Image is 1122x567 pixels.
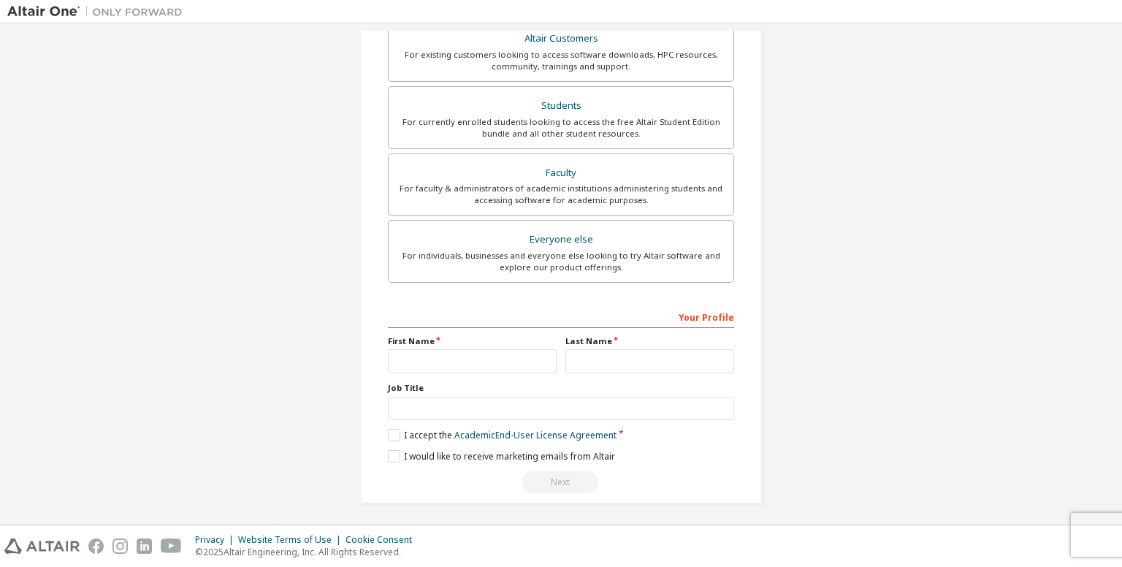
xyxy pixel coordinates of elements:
img: youtube.svg [161,539,182,554]
img: instagram.svg [112,539,128,554]
a: Academic End-User License Agreement [454,429,617,441]
div: Website Terms of Use [238,534,346,546]
div: Students [397,96,725,116]
label: First Name [388,335,557,347]
img: Altair One [7,4,190,19]
div: Cookie Consent [346,534,421,546]
div: Your Profile [388,305,734,328]
label: I accept the [388,429,617,441]
div: Privacy [195,534,238,546]
label: Job Title [388,382,734,394]
div: Faculty [397,163,725,183]
div: Altair Customers [397,28,725,49]
div: For individuals, businesses and everyone else looking to try Altair software and explore our prod... [397,250,725,273]
div: Read and acccept EULA to continue [388,471,734,493]
p: © 2025 Altair Engineering, Inc. All Rights Reserved. [195,546,421,558]
div: Everyone else [397,229,725,250]
img: linkedin.svg [137,539,152,554]
div: For currently enrolled students looking to access the free Altair Student Edition bundle and all ... [397,116,725,140]
div: For faculty & administrators of academic institutions administering students and accessing softwa... [397,183,725,206]
img: altair_logo.svg [4,539,80,554]
img: facebook.svg [88,539,104,554]
label: I would like to receive marketing emails from Altair [388,450,615,463]
label: Last Name [565,335,734,347]
div: For existing customers looking to access software downloads, HPC resources, community, trainings ... [397,49,725,72]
